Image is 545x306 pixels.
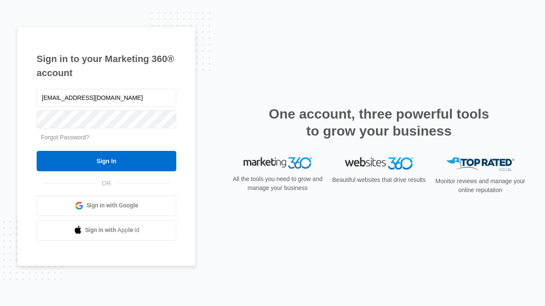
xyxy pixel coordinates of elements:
[433,177,528,195] p: Monitor reviews and manage your online reputation
[230,175,325,193] p: All the tools you need to grow and manage your business
[37,89,176,107] input: Email
[446,157,514,171] img: Top Rated Local
[331,176,427,184] p: Beautiful websites that drive results
[96,179,117,188] span: OR
[85,226,140,235] span: Sign in with Apple Id
[41,134,89,141] a: Forgot Password?
[345,157,413,170] img: Websites 360
[37,52,176,80] h1: Sign in to your Marketing 360® account
[266,105,492,139] h2: One account, three powerful tools to grow your business
[37,151,176,171] input: Sign In
[37,220,176,241] a: Sign in with Apple Id
[37,195,176,216] a: Sign in with Google
[244,157,312,169] img: Marketing 360
[86,201,138,210] span: Sign in with Google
